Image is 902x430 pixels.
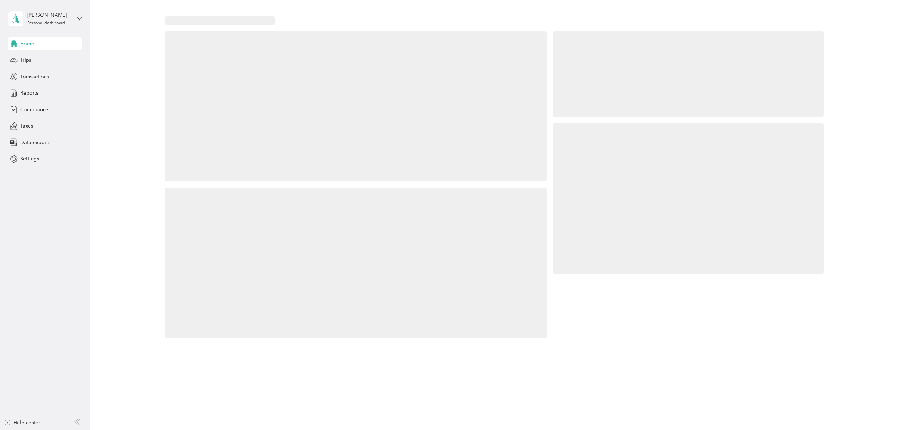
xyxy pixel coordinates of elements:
[20,56,31,64] span: Trips
[4,419,40,426] button: Help center
[20,122,33,130] span: Taxes
[20,155,39,163] span: Settings
[20,40,34,47] span: Home
[20,73,49,80] span: Transactions
[20,106,48,113] span: Compliance
[27,11,72,19] div: [PERSON_NAME]
[20,139,50,146] span: Data exports
[27,21,65,26] div: Personal dashboard
[20,89,38,97] span: Reports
